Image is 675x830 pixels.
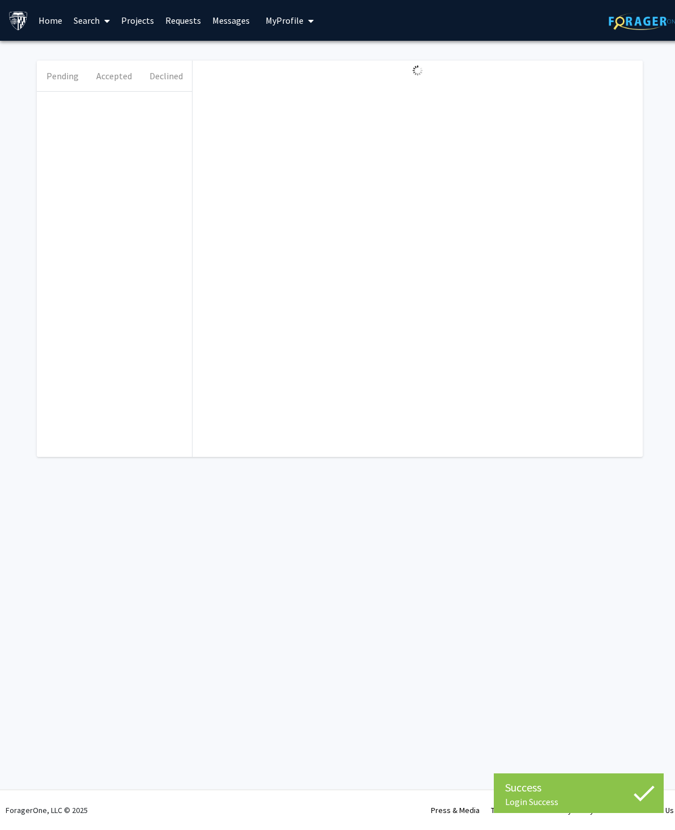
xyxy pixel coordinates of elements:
[140,61,192,91] button: Declined
[8,11,28,31] img: Johns Hopkins University Logo
[266,15,304,26] span: My Profile
[431,805,480,815] a: Press & Media
[6,790,88,830] div: ForagerOne, LLC © 2025
[68,1,116,40] a: Search
[116,1,160,40] a: Projects
[33,1,68,40] a: Home
[37,61,88,91] button: Pending
[207,1,255,40] a: Messages
[505,779,652,796] div: Success
[505,796,652,807] div: Login Success
[491,805,536,815] a: Terms of Use
[88,61,140,91] button: Accepted
[160,1,207,40] a: Requests
[408,61,428,80] img: Loading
